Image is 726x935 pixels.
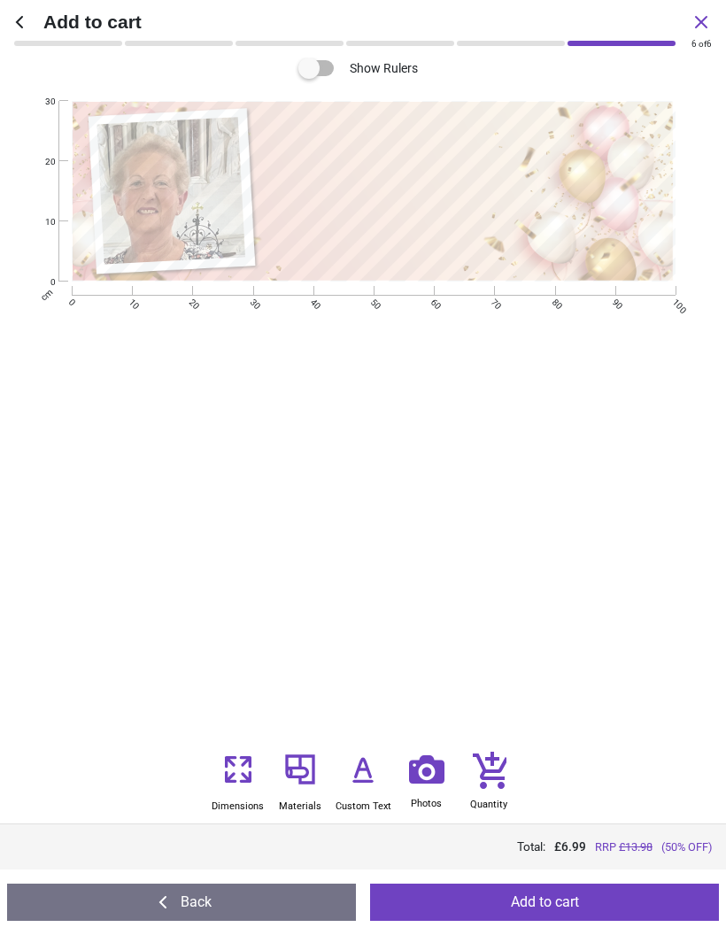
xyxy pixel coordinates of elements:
[609,297,619,306] span: 90
[669,297,679,306] span: 100
[66,297,75,306] span: 0
[22,216,56,228] span: 10
[561,839,586,854] span: 6.99
[336,791,391,813] span: Custom Text
[212,791,264,813] span: Dimensions
[691,38,712,50] div: of 6
[7,884,356,921] button: Back
[279,791,321,813] span: Materials
[488,297,498,306] span: 70
[307,297,317,306] span: 40
[370,884,719,921] button: Add to cart
[411,788,442,810] span: Photos
[22,156,56,168] span: 20
[14,838,712,855] div: Total:
[309,58,418,79] div: Show Rulers
[274,748,327,813] button: Materials
[336,748,391,813] button: Custom Text
[126,297,135,306] span: 10
[691,39,697,49] span: 6
[428,297,437,306] span: 60
[554,838,586,855] span: £
[186,297,196,306] span: 20
[595,839,653,855] span: RRP
[400,751,453,810] button: Photos
[39,287,55,303] span: cm
[22,276,56,289] span: 0
[212,748,265,813] button: Dimensions
[619,840,653,854] span: £ 13.98
[43,9,691,35] span: Add to cart
[462,750,515,811] button: Quantity
[247,297,257,306] span: 30
[22,96,56,108] span: 30
[549,297,559,306] span: 80
[470,789,507,811] span: Quantity
[661,839,712,855] span: (50% OFF)
[367,297,377,306] span: 50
